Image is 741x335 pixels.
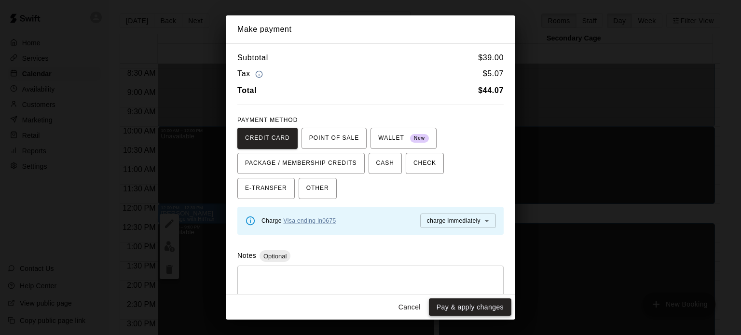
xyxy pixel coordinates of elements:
[237,128,298,149] button: CREDIT CARD
[299,178,337,199] button: OTHER
[245,181,287,196] span: E-TRANSFER
[226,15,515,43] h2: Make payment
[245,156,357,171] span: PACKAGE / MEMBERSHIP CREDITS
[260,253,290,260] span: Optional
[237,86,257,94] b: Total
[306,181,329,196] span: OTHER
[237,67,265,80] h6: Tax
[369,153,402,174] button: CASH
[376,156,394,171] span: CASH
[245,131,290,146] span: CREDIT CARD
[237,117,298,123] span: PAYMENT METHOD
[284,217,336,224] a: Visa ending in 0675
[237,178,295,199] button: E-TRANSFER
[237,153,365,174] button: PACKAGE / MEMBERSHIP CREDITS
[478,86,504,94] b: $ 44.07
[427,217,480,224] span: charge immediately
[261,217,336,224] span: Charge
[309,131,359,146] span: POINT OF SALE
[394,298,425,316] button: Cancel
[429,298,511,316] button: Pay & apply changes
[378,131,429,146] span: WALLET
[410,132,429,145] span: New
[370,128,437,149] button: WALLET New
[237,52,268,64] h6: Subtotal
[413,156,436,171] span: CHECK
[302,128,367,149] button: POINT OF SALE
[237,252,256,259] label: Notes
[478,52,504,64] h6: $ 39.00
[483,67,504,80] h6: $ 5.07
[406,153,444,174] button: CHECK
